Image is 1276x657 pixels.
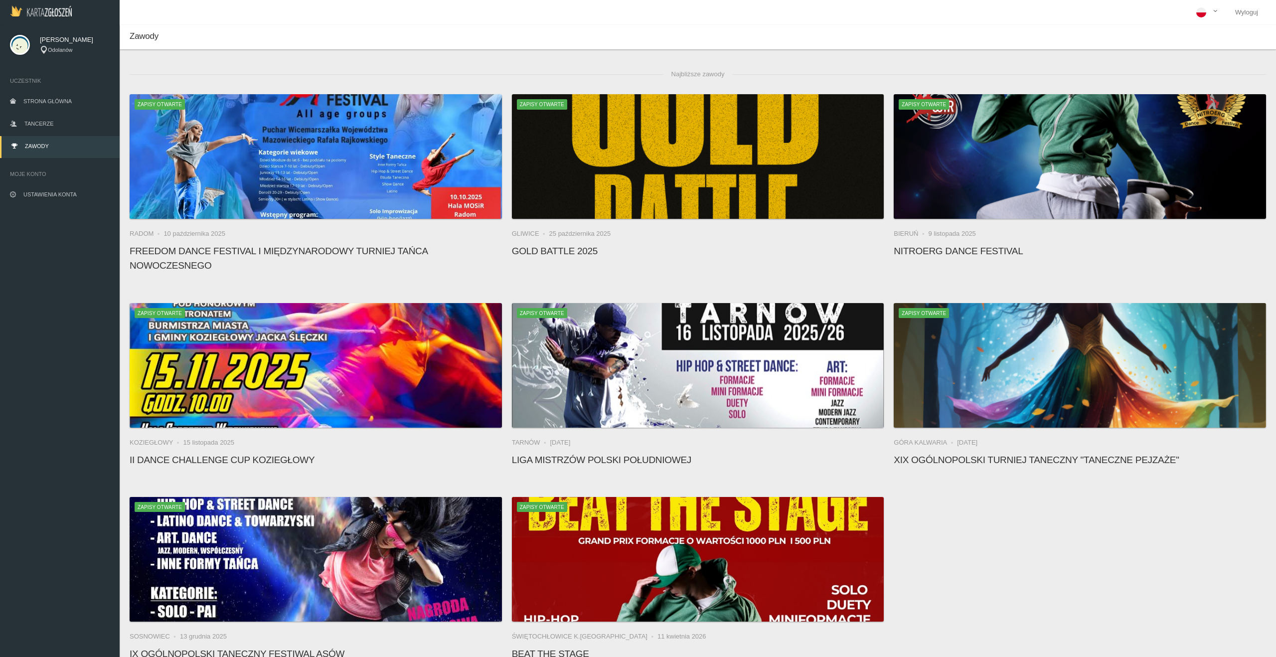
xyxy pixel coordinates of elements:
li: Sosnowiec [130,632,180,642]
li: 10 października 2025 [163,229,225,239]
span: Zapisy otwarte [517,308,567,318]
li: Góra Kalwaria [894,438,957,448]
a: FREEDOM DANCE FESTIVAL I Międzynarodowy Turniej Tańca NowoczesnegoZapisy otwarte [130,94,502,219]
h4: NitroErg Dance Festival [894,244,1266,258]
span: Najbliższe zawody [663,64,733,84]
span: Zapisy otwarte [899,308,949,318]
img: NitroErg Dance Festival [894,94,1266,219]
h4: Gold Battle 2025 [512,244,884,258]
li: Koziegłowy [130,438,183,448]
div: Odolanów [40,46,110,54]
img: svg [10,35,30,55]
h4: Liga Mistrzów Polski Południowej [512,453,884,467]
a: Liga Mistrzów Polski PołudniowejZapisy otwarte [512,303,884,428]
img: II Dance Challenge Cup KOZIEGŁOWY [130,303,502,428]
li: Świętochłowice k.[GEOGRAPHIC_DATA] [512,632,657,642]
h4: XIX Ogólnopolski Turniej Taneczny "Taneczne Pejzaże" [894,453,1266,467]
span: [PERSON_NAME] [40,35,110,45]
span: Zawody [130,31,159,41]
span: Zapisy otwarte [899,99,949,109]
span: Tancerze [24,121,53,127]
img: Logo [10,5,72,16]
img: IX Ogólnopolski Taneczny Festiwal Asów [130,497,502,622]
span: Uczestnik [10,76,110,86]
a: XIX Ogólnopolski Turniej Taneczny "Taneczne Pejzaże"Zapisy otwarte [894,303,1266,428]
a: II Dance Challenge Cup KOZIEGŁOWYZapisy otwarte [130,303,502,428]
li: Tarnów [512,438,550,448]
img: Liga Mistrzów Polski Południowej [512,303,884,428]
img: XIX Ogólnopolski Turniej Taneczny "Taneczne Pejzaże" [894,303,1266,428]
h4: II Dance Challenge Cup KOZIEGŁOWY [130,453,502,467]
img: Gold Battle 2025 [512,94,884,219]
span: Zapisy otwarte [135,502,185,512]
a: Beat the StageZapisy otwarte [512,497,884,622]
li: 25 października 2025 [549,229,611,239]
li: Radom [130,229,163,239]
li: [DATE] [550,438,570,448]
li: 11 kwietnia 2026 [657,632,706,642]
h4: FREEDOM DANCE FESTIVAL I Międzynarodowy Turniej Tańca Nowoczesnego [130,244,502,273]
span: Zapisy otwarte [135,308,185,318]
span: Zawody [25,143,49,149]
a: NitroErg Dance FestivalZapisy otwarte [894,94,1266,219]
li: Bieruń [894,229,928,239]
span: Moje konto [10,169,110,179]
span: Ustawienia konta [23,191,77,197]
span: Zapisy otwarte [135,99,185,109]
img: FREEDOM DANCE FESTIVAL I Międzynarodowy Turniej Tańca Nowoczesnego [130,94,502,219]
a: Gold Battle 2025Zapisy otwarte [512,94,884,219]
li: 13 grudnia 2025 [180,632,227,642]
span: Zapisy otwarte [517,502,567,512]
li: 15 listopada 2025 [183,438,234,448]
span: Strona główna [23,98,72,104]
img: Beat the Stage [512,497,884,622]
span: Zapisy otwarte [517,99,567,109]
a: IX Ogólnopolski Taneczny Festiwal AsówZapisy otwarte [130,497,502,622]
li: Gliwice [512,229,549,239]
li: [DATE] [957,438,977,448]
li: 9 listopada 2025 [928,229,975,239]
